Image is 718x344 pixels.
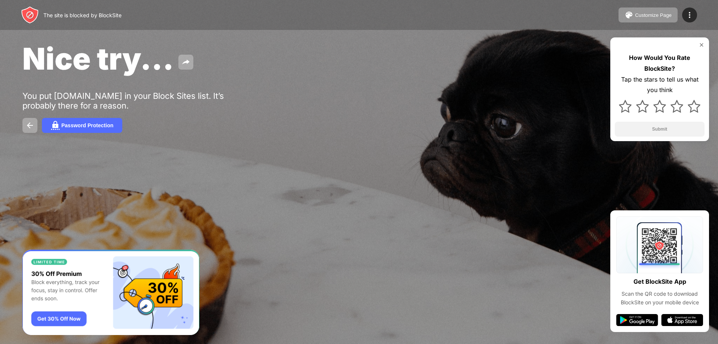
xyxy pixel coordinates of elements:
[671,100,683,113] img: star.svg
[22,40,174,77] span: Nice try...
[42,118,122,133] button: Password Protection
[636,100,649,113] img: star.svg
[616,314,658,326] img: google-play.svg
[625,10,633,19] img: pallet.svg
[633,276,686,287] div: Get BlockSite App
[635,12,672,18] div: Customize Page
[661,314,703,326] img: app-store.svg
[181,58,190,67] img: share.svg
[51,121,60,130] img: password.svg
[685,10,694,19] img: menu-icon.svg
[61,122,113,128] div: Password Protection
[616,216,703,273] img: qrcode.svg
[615,74,705,96] div: Tap the stars to tell us what you think
[615,122,705,137] button: Submit
[43,12,122,18] div: The site is blocked by BlockSite
[619,100,632,113] img: star.svg
[699,42,705,48] img: rate-us-close.svg
[653,100,666,113] img: star.svg
[688,100,700,113] img: star.svg
[616,290,703,307] div: Scan the QR code to download BlockSite on your mobile device
[21,6,39,24] img: header-logo.svg
[615,52,705,74] div: How Would You Rate BlockSite?
[619,7,678,22] button: Customize Page
[22,250,199,335] iframe: Banner
[22,91,254,110] div: You put [DOMAIN_NAME] in your Block Sites list. It’s probably there for a reason.
[25,121,34,130] img: back.svg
